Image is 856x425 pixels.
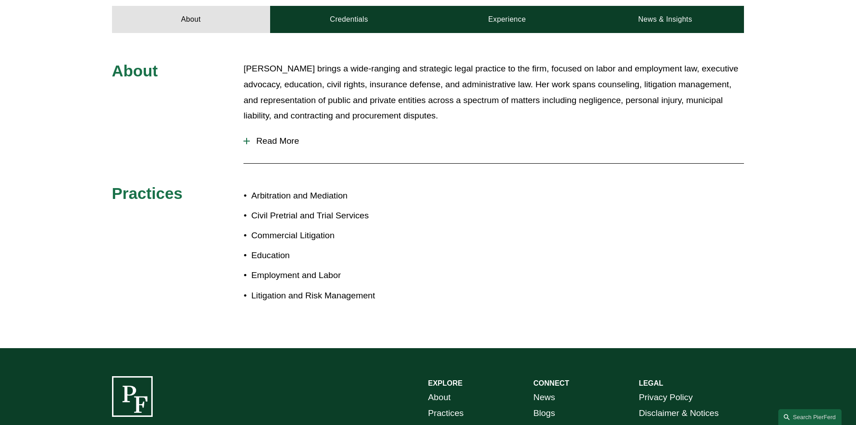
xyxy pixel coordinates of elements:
[428,6,586,33] a: Experience
[533,379,569,387] strong: CONNECT
[428,406,464,421] a: Practices
[251,188,428,204] p: Arbitration and Mediation
[112,184,183,202] span: Practices
[243,61,744,123] p: [PERSON_NAME] brings a wide-ranging and strategic legal practice to the firm, focused on labor an...
[251,228,428,244] p: Commercial Litigation
[112,6,270,33] a: About
[251,268,428,283] p: Employment and Labor
[112,62,158,80] span: About
[251,208,428,224] p: Civil Pretrial and Trial Services
[778,409,842,425] a: Search this site
[428,390,451,406] a: About
[639,406,719,421] a: Disclaimer & Notices
[251,248,428,264] p: Education
[639,379,663,387] strong: LEGAL
[250,136,744,146] span: Read More
[533,390,555,406] a: News
[639,390,692,406] a: Privacy Policy
[428,379,463,387] strong: EXPLORE
[243,129,744,153] button: Read More
[533,406,555,421] a: Blogs
[270,6,428,33] a: Credentials
[586,6,744,33] a: News & Insights
[251,288,428,304] p: Litigation and Risk Management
